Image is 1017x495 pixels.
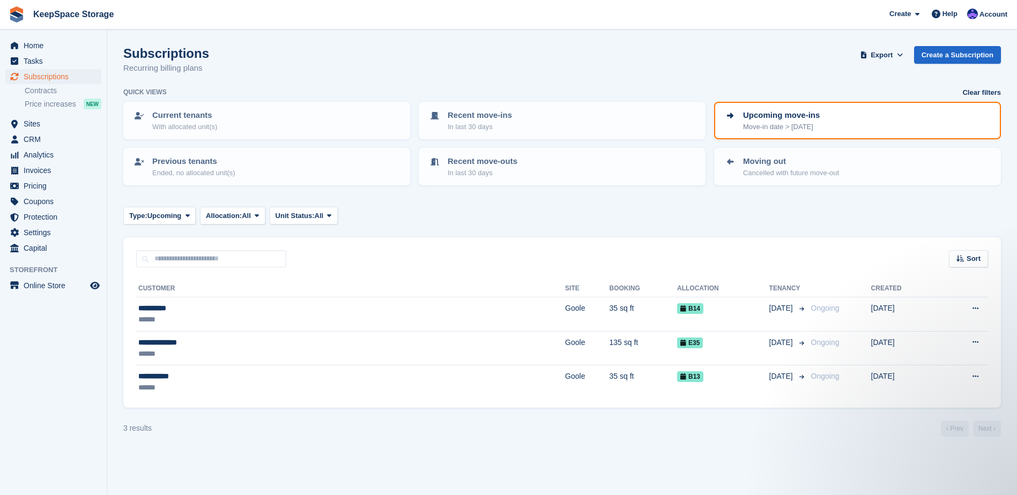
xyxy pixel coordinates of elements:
td: [DATE] [871,297,939,332]
td: [DATE] [871,331,939,365]
img: stora-icon-8386f47178a22dfd0bd8f6a31ec36ba5ce8667c1dd55bd0f319d3a0aa187defe.svg [9,6,25,22]
th: Site [565,280,609,297]
button: Type: Upcoming [123,207,196,224]
span: Upcoming [147,211,182,221]
span: Sort [967,253,981,264]
span: Tasks [24,54,88,69]
button: Allocation: All [200,207,265,224]
p: Move-in date > [DATE] [743,122,820,132]
div: 3 results [123,423,152,434]
a: menu [5,194,101,209]
img: Chloe Clark [967,9,978,19]
span: [DATE] [769,371,795,382]
a: menu [5,209,101,224]
th: Customer [136,280,565,297]
th: Allocation [677,280,769,297]
span: Home [24,38,88,53]
span: [DATE] [769,337,795,348]
a: menu [5,278,101,293]
span: Invoices [24,163,88,178]
a: Preview store [88,279,101,292]
a: Create a Subscription [914,46,1001,64]
span: Price increases [25,99,76,109]
span: Type: [129,211,147,221]
span: Subscriptions [24,69,88,84]
span: Help [942,9,957,19]
p: Ended, no allocated unit(s) [152,168,235,178]
span: All [315,211,324,221]
td: [DATE] [871,365,939,399]
a: menu [5,116,101,131]
span: Ongoing [811,304,840,312]
div: NEW [84,99,101,109]
p: Recent move-ins [448,109,512,122]
span: [DATE] [769,303,795,314]
span: Ongoing [811,338,840,347]
h1: Subscriptions [123,46,209,61]
th: Created [871,280,939,297]
p: Recent move-outs [448,155,517,168]
a: menu [5,241,101,256]
span: Protection [24,209,88,224]
span: Allocation: [206,211,242,221]
td: Goole [565,365,609,399]
p: Cancelled with future move-out [743,168,839,178]
p: Moving out [743,155,839,168]
h6: Quick views [123,87,167,97]
span: Settings [24,225,88,240]
a: Clear filters [962,87,1001,98]
a: Previous [941,421,969,437]
th: Tenancy [769,280,807,297]
p: With allocated unit(s) [152,122,217,132]
td: Goole [565,297,609,332]
td: Goole [565,331,609,365]
span: Online Store [24,278,88,293]
p: Previous tenants [152,155,235,168]
p: Current tenants [152,109,217,122]
td: 135 sq ft [610,331,678,365]
span: Pricing [24,178,88,193]
span: CRM [24,132,88,147]
a: menu [5,69,101,84]
p: Recurring billing plans [123,62,209,74]
span: Create [889,9,911,19]
span: All [242,211,251,221]
a: KeepSpace Storage [29,5,118,23]
a: Price increases NEW [25,98,101,110]
span: Sites [24,116,88,131]
p: In last 30 days [448,168,517,178]
a: Upcoming move-ins Move-in date > [DATE] [715,103,1000,138]
span: Export [871,50,893,61]
a: Current tenants With allocated unit(s) [124,103,409,138]
a: menu [5,178,101,193]
a: Moving out Cancelled with future move-out [715,149,1000,184]
a: menu [5,147,101,162]
span: Unit Status: [276,211,315,221]
span: Coupons [24,194,88,209]
a: Next [973,421,1001,437]
span: E35 [677,337,703,348]
span: B14 [677,303,703,314]
a: Previous tenants Ended, no allocated unit(s) [124,149,409,184]
a: menu [5,54,101,69]
button: Export [858,46,905,64]
button: Unit Status: All [270,207,338,224]
span: B13 [677,371,703,382]
p: In last 30 days [448,122,512,132]
td: 35 sq ft [610,297,678,332]
a: menu [5,225,101,240]
span: Capital [24,241,88,256]
a: Recent move-ins In last 30 days [420,103,704,138]
nav: Page [939,421,1003,437]
a: menu [5,132,101,147]
span: Ongoing [811,372,840,380]
a: Contracts [25,86,101,96]
th: Booking [610,280,678,297]
a: menu [5,163,101,178]
span: Analytics [24,147,88,162]
span: Storefront [10,265,107,275]
p: Upcoming move-ins [743,109,820,122]
td: 35 sq ft [610,365,678,399]
a: menu [5,38,101,53]
a: Recent move-outs In last 30 days [420,149,704,184]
